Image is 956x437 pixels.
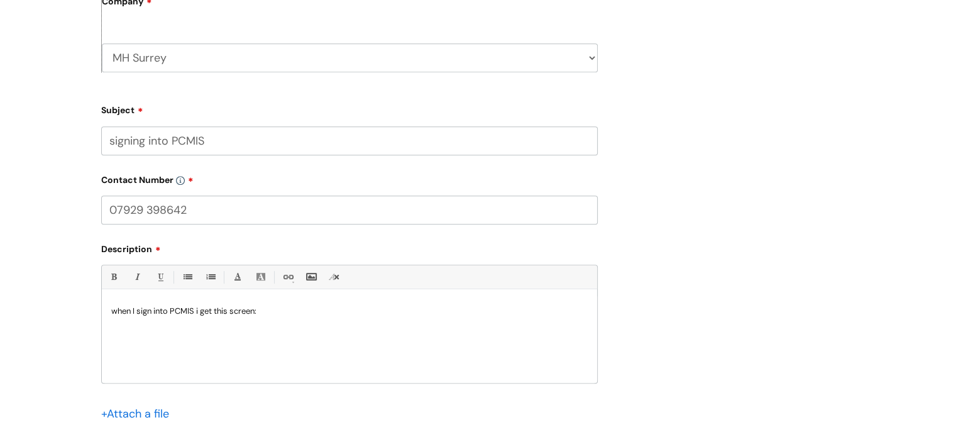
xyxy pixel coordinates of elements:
[101,240,598,255] label: Description
[101,101,598,116] label: Subject
[176,176,185,185] img: info-icon.svg
[101,404,177,424] div: Attach a file
[101,170,598,185] label: Contact Number
[152,269,168,285] a: Underline(Ctrl-U)
[202,269,218,285] a: 1. Ordered List (Ctrl-Shift-8)
[111,306,588,317] p: when I sign into PCMIS i get this screen:
[106,269,121,285] a: Bold (Ctrl-B)
[179,269,195,285] a: • Unordered List (Ctrl-Shift-7)
[129,269,145,285] a: Italic (Ctrl-I)
[253,269,268,285] a: Back Color
[303,269,319,285] a: Insert Image...
[280,269,295,285] a: Link
[101,406,107,421] span: +
[326,269,342,285] a: Remove formatting (Ctrl-\)
[229,269,245,285] a: Font Color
